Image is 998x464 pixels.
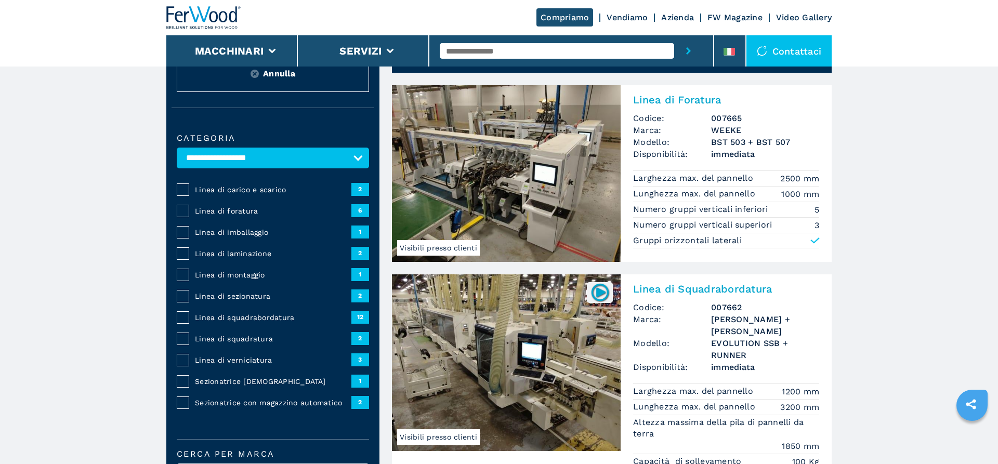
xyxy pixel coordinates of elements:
span: 1 [351,375,369,387]
iframe: Chat [954,417,990,456]
a: Compriamo [536,8,593,26]
span: 2 [351,183,369,195]
h2: Linea di Foratura [633,94,819,106]
button: submit-button [674,35,703,67]
em: 1000 mm [781,188,819,200]
span: 3 [351,353,369,366]
button: Macchinari [195,45,264,57]
span: Modello: [633,337,711,361]
span: 2 [351,247,369,259]
span: Linea di squadrabordatura [195,312,351,323]
span: Visibili presso clienti [397,429,480,445]
a: Azienda [661,12,694,22]
h3: BST 503 + BST 507 [711,136,819,148]
span: 12 [351,311,369,323]
em: 3200 mm [780,401,819,413]
img: Linea di Foratura WEEKE BST 503 + BST 507 [392,85,621,262]
a: Linea di Foratura WEEKE BST 503 + BST 507Visibili presso clientiLinea di ForaturaCodice:007665Mar... [392,85,832,262]
h3: 007662 [711,301,819,313]
span: Marca: [633,124,711,136]
span: Disponibilità: [633,361,711,373]
em: 2500 mm [780,173,819,184]
a: Video Gallery [776,12,832,22]
h3: EVOLUTION SSB + RUNNER [711,337,819,361]
a: sharethis [958,391,984,417]
span: Linea di imballaggio [195,227,351,237]
em: 1850 mm [782,440,819,452]
div: Contattaci [746,35,832,67]
img: Contattaci [757,46,767,56]
label: Cerca per marca [177,450,369,458]
span: Codice: [633,301,711,313]
button: ResetAnnulla [177,55,369,92]
button: Servizi [339,45,382,57]
span: Linea di squadratura [195,334,351,344]
span: 2 [351,396,369,408]
span: 2 [351,332,369,344]
p: Gruppi orizzontali laterali [633,235,742,246]
span: Linea di laminazione [195,248,351,259]
label: Categoria [177,134,369,142]
span: Linea di verniciatura [195,355,351,365]
span: 6 [351,204,369,217]
img: 007662 [590,282,610,302]
img: Ferwood [166,6,241,29]
span: 1 [351,268,369,281]
em: 3 [815,219,819,231]
span: Linea di sezionatura [195,291,351,301]
p: Numero gruppi verticali inferiori [633,204,771,215]
span: Visibili presso clienti [397,240,480,256]
span: Linea di foratura [195,206,351,216]
span: 2 [351,289,369,302]
h3: 007665 [711,112,819,124]
p: Larghezza max. del pannello [633,386,756,397]
h3: WEEKE [711,124,819,136]
span: Linea di carico e scarico [195,184,351,195]
span: Linea di montaggio [195,270,351,280]
span: Sezionatrice [DEMOGRAPHIC_DATA] [195,376,351,387]
span: 1 [351,226,369,238]
span: Codice: [633,112,711,124]
p: Altezza massima della pila di pannelli da terra [633,417,819,440]
img: Reset [251,70,259,78]
em: 5 [815,204,819,216]
span: Marca: [633,313,711,337]
a: FW Magazine [707,12,763,22]
span: immediata [711,148,819,160]
span: immediata [711,361,819,373]
p: Larghezza max. del pannello [633,173,756,184]
span: Modello: [633,136,711,148]
span: Disponibilità: [633,148,711,160]
h2: Linea di Squadrabordatura [633,283,819,295]
p: Numero gruppi verticali superiori [633,219,775,231]
p: Lunghezza max. del pannello [633,401,758,413]
a: Vendiamo [607,12,648,22]
em: 1200 mm [782,386,819,397]
img: Linea di Squadrabordatura STEFANI + MAHROS EVOLUTION SSB + RUNNER [392,274,621,451]
h3: [PERSON_NAME] + [PERSON_NAME] [711,313,819,337]
span: Annulla [263,68,295,79]
p: Lunghezza max. del pannello [633,188,758,200]
span: Sezionatrice con magazzino automatico [195,397,351,408]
